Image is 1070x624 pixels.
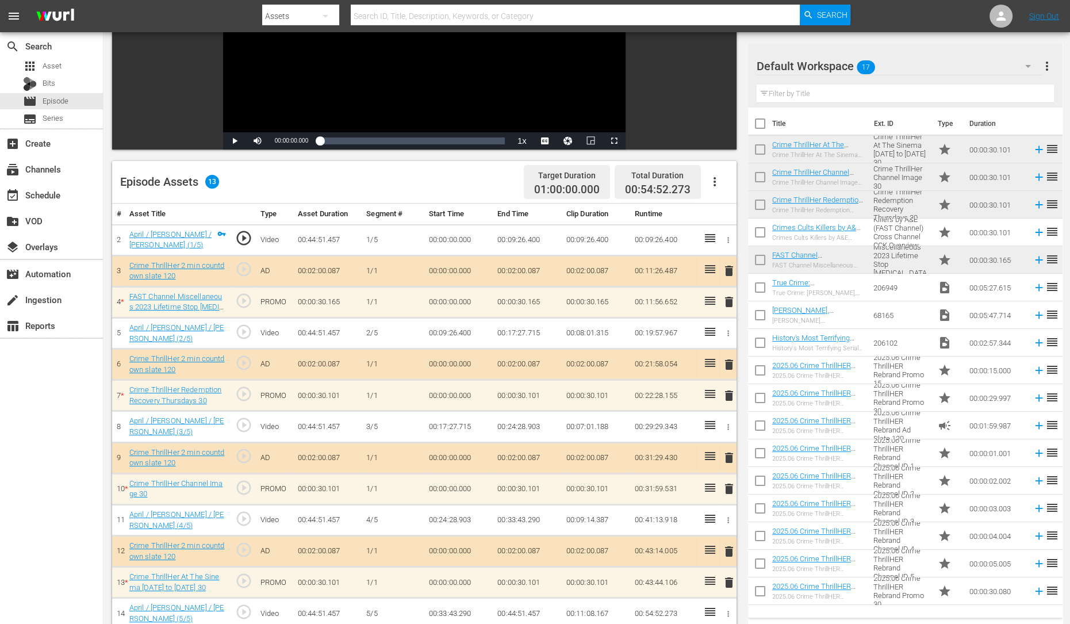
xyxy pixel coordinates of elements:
[938,308,952,322] span: Video
[6,267,20,281] span: Automation
[293,536,362,567] td: 00:02:00.087
[965,219,1028,246] td: 00:00:30.101
[772,582,856,599] a: 2025.06 Crime ThrillHER Rebrand Promo 30
[772,317,865,324] div: [PERSON_NAME], [PERSON_NAME], [PERSON_NAME]
[869,219,933,246] td: Crimes Cults Killers by A&E (FAST Channel) Cross Channel CCK Overview Image
[722,574,736,591] button: delete
[129,261,225,281] a: Crime ThrillHer 2 min countdown slate 120
[1033,281,1045,294] svg: Add to Episode
[630,349,699,380] td: 00:21:58.054
[772,168,854,185] a: Crime ThrillHer Channel Image 30
[938,474,952,488] span: Promo
[869,191,933,219] td: Crime ThrillHer Redemption Recovery Thursdays 30
[965,329,1028,357] td: 00:02:57.344
[1045,225,1059,239] span: reorder
[120,175,219,189] div: Episode Assets
[869,301,933,329] td: 68165
[112,442,125,473] td: 9
[938,143,952,156] span: Promo
[6,240,20,254] span: Overlays
[772,306,834,332] a: [PERSON_NAME], [PERSON_NAME], [PERSON_NAME]
[965,550,1028,577] td: 00:00:05.005
[424,380,493,411] td: 00:00:00.000
[772,262,865,269] div: FAST Channel Miscellaneous 2023 Lifetime Stop [MEDICAL_DATA] Life PSA
[129,323,224,343] a: April / [PERSON_NAME] / [PERSON_NAME] (2/5)
[1045,418,1059,432] span: reorder
[6,163,20,177] span: Channels
[869,136,933,163] td: Crime ThrillHer At The Sinema [DATE] to [DATE] 30
[293,349,362,380] td: 00:02:00.087
[722,481,736,497] button: delete
[772,251,857,285] a: FAST Channel Miscellaneous 2023 Lifetime Stop [MEDICAL_DATA] Life PSA
[1045,142,1059,156] span: reorder
[256,504,293,535] td: Video
[235,385,252,403] span: play_circle_outline
[722,387,736,404] button: delete
[1045,529,1059,542] span: reorder
[112,224,125,255] td: 2
[7,9,21,23] span: menu
[562,318,630,349] td: 00:08:01.315
[362,380,424,411] td: 1/1
[869,412,933,439] td: 2025.06 Crime ThrillHER Rebrand Ad Slate 120
[817,5,847,25] span: Search
[772,234,865,242] div: Crimes Cults Killers by A&E (FAST Channel) Cross Channel CCK Overview Image
[293,224,362,255] td: 00:44:51.457
[235,261,252,278] span: play_circle_outline
[965,467,1028,495] td: 00:00:02.002
[772,400,865,407] div: 2025.06 Crime ThrillHER Rebrand Promo 30
[965,274,1028,301] td: 00:05:27.615
[562,255,630,286] td: 00:02:00.087
[772,289,865,297] div: True Crime: [PERSON_NAME], the Son of [PERSON_NAME]
[205,175,219,189] span: 13
[112,473,125,504] td: 10
[235,354,252,372] span: play_circle_outline
[424,286,493,317] td: 00:00:00.000
[722,294,736,311] button: delete
[23,77,37,91] div: Bits
[630,255,699,286] td: 00:11:26.487
[112,567,125,598] td: 13
[1040,59,1054,73] span: more_vert
[938,557,952,571] span: Promo
[424,411,493,442] td: 00:17:27.715
[23,94,37,108] span: Episode
[869,550,933,577] td: 2025.06 Crime ThrillHER Rebrand Channel ID 5
[722,264,736,278] span: delete
[562,442,630,473] td: 00:02:00.087
[424,255,493,286] td: 00:00:00.000
[938,198,952,212] span: Promo
[1033,198,1045,211] svg: Add to Episode
[6,40,20,53] span: Search
[562,536,630,567] td: 00:02:00.087
[722,543,736,560] button: delete
[256,349,293,380] td: AD
[722,356,736,373] button: delete
[772,140,861,158] a: Crime ThrillHer At The Sinema [DATE] to [DATE] 30
[125,204,231,225] th: Asset Title
[965,246,1028,274] td: 00:00:30.165
[630,536,699,567] td: 00:43:14.005
[630,224,699,255] td: 00:09:26.400
[493,286,561,317] td: 00:00:30.165
[293,473,362,504] td: 00:00:30.101
[938,446,952,460] span: Promo
[424,504,493,535] td: 00:24:28.903
[772,108,867,140] th: Title
[256,286,293,317] td: PROMO
[112,255,125,286] td: 3
[722,263,736,280] button: delete
[362,504,424,535] td: 4/5
[965,136,1028,163] td: 00:00:30.101
[43,78,55,89] span: Bits
[112,536,125,567] td: 12
[256,204,293,225] th: Type
[235,510,252,527] span: play_circle_outline
[493,442,561,473] td: 00:02:00.087
[293,411,362,442] td: 00:44:51.457
[1033,254,1045,266] svg: Add to Episode
[129,354,225,374] a: Crime ThrillHer 2 min countdown slate 120
[6,319,20,333] span: Reports
[562,473,630,504] td: 00:00:30.101
[424,204,493,225] th: Start Time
